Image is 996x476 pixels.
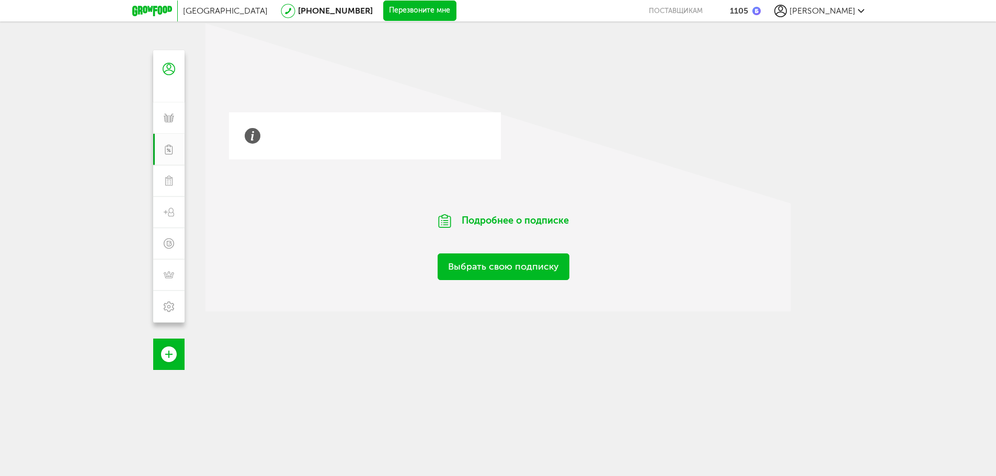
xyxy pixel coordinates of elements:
a: [PHONE_NUMBER] [298,6,373,16]
span: [PERSON_NAME] [789,6,855,16]
img: bonus_b.cdccf46.png [752,7,761,15]
button: Перезвоните мне [383,1,456,21]
div: Подробнее о подписке [409,201,598,241]
img: info-grey.b4c3b60.svg [245,128,260,144]
span: [GEOGRAPHIC_DATA] [183,6,268,16]
div: 1105 [730,6,748,16]
a: Выбрать свою подписку [438,253,569,280]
